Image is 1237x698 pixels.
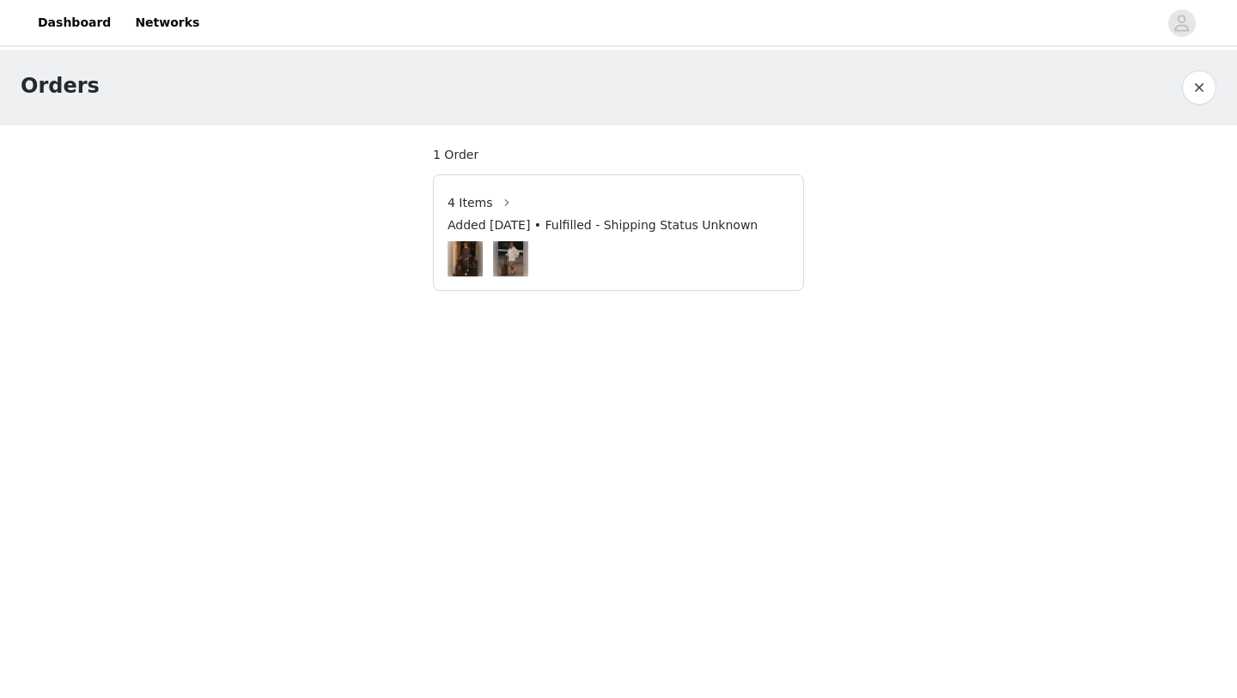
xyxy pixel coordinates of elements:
[493,237,528,281] img: Image Background Blur
[448,216,758,234] span: Added [DATE] • Fulfilled - Shipping Status Unknown
[453,241,478,276] img: Signature Sweatpants - Charcoal
[125,3,210,42] a: Networks
[498,241,524,276] img: Signature Double Zip Up Hoodie - Grey
[433,146,478,164] span: 1 Order
[448,194,493,212] span: 4 Items
[21,70,100,101] h1: Orders
[448,237,483,281] img: Image Background Blur
[27,3,121,42] a: Dashboard
[1173,9,1190,37] div: avatar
